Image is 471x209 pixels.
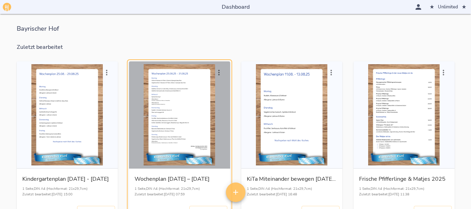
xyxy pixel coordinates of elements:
[247,174,337,184] p: KiTa Miteinander bewegen [DATE] - [DATE]
[22,174,112,184] p: Kindergartenplan [DATE] - [DATE]
[428,2,468,13] button: Unlimited
[22,186,112,197] p: 1 Seite , DIN A4 (Hochformat: 21x29,7cm) Zuletzt bearbeitet: [DATE] 15:00
[17,25,455,33] h2: Bayrischer Hof
[247,186,337,197] p: 1 Seite , DIN A4 (Hochformat: 21x29,7cm) Zuletzt bearbeitet: [DATE] 16:48
[359,174,449,184] p: Frische Pfifferlinge & Matjes 2025
[17,44,455,51] h3: Zuletzt bearbeitet
[135,186,225,197] p: 1 Seite , DIN A4 (Hochformat: 21x29,7cm) Zuletzt bearbeitet: [DATE] 07:59
[222,4,250,10] h3: Dashboard
[430,3,466,11] span: Unlimited
[135,174,225,184] p: Wochenplan [DATE] – [DATE]
[359,186,449,197] p: 1 Seite , DIN A4 (Hochformat: 21x29,7cm) Zuletzt bearbeitet: [DATE] 11:38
